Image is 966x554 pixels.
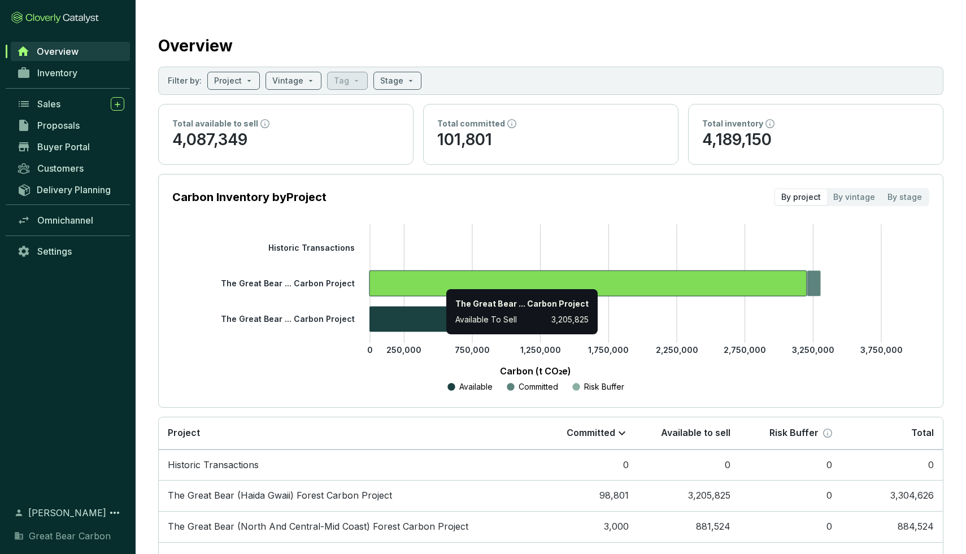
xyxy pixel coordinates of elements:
p: Tag [334,75,349,86]
p: Total available to sell [172,118,258,129]
p: Available [459,381,493,392]
td: 881,524 [638,511,739,542]
td: 884,524 [841,511,943,542]
td: 0 [739,450,841,481]
p: Committed [567,427,615,439]
a: Buyer Portal [11,137,130,156]
tspan: 1,250,000 [520,345,561,355]
tspan: 2,750,000 [724,345,766,355]
tspan: 2,250,000 [656,345,698,355]
a: Inventory [11,63,130,82]
tspan: Historic Transactions [268,242,355,252]
a: Overview [11,42,130,61]
p: Risk Buffer [769,427,819,439]
td: The Great Bear (Haida Gwaii) Forest Carbon Project [159,480,536,511]
p: Total inventory [702,118,763,129]
p: 4,087,349 [172,129,399,151]
td: 0 [739,511,841,542]
h2: Overview [158,34,233,58]
tspan: 3,750,000 [860,345,903,355]
span: Great Bear Carbon [29,529,111,543]
p: Risk Buffer [584,381,624,392]
a: Settings [11,242,130,261]
tspan: 0 [367,345,373,355]
div: segmented control [774,188,929,206]
span: Delivery Planning [37,184,111,195]
td: 3,205,825 [638,480,739,511]
span: Settings [37,246,72,257]
td: 98,801 [536,480,638,511]
th: Project [159,417,536,450]
td: 0 [638,450,739,481]
p: Total committed [437,118,505,129]
td: 3,304,626 [841,480,943,511]
p: Carbon (t CO₂e) [189,364,881,378]
a: Omnichannel [11,211,130,230]
td: 0 [841,450,943,481]
th: Available to sell [638,417,739,450]
p: Filter by: [168,75,202,86]
th: Total [841,417,943,450]
td: 0 [536,450,638,481]
a: Sales [11,94,130,114]
tspan: The Great Bear ... Carbon Project [221,278,355,288]
p: Committed [519,381,558,392]
span: Buyer Portal [37,141,90,152]
a: Proposals [11,116,130,135]
span: Proposals [37,120,80,131]
tspan: The Great Bear ... Carbon Project [221,314,355,324]
tspan: 750,000 [455,345,490,355]
p: Carbon Inventory by Project [172,189,327,205]
div: By vintage [827,189,881,205]
div: By project [775,189,827,205]
span: Overview [37,46,79,57]
td: The Great Bear (North And Central-Mid Coast) Forest Carbon Project [159,511,536,542]
a: Delivery Planning [11,180,130,199]
tspan: 1,750,000 [588,345,629,355]
span: Inventory [37,67,77,78]
a: Customers [11,159,130,178]
tspan: 250,000 [386,345,421,355]
span: Omnichannel [37,215,93,226]
td: Historic Transactions [159,450,536,481]
p: 4,189,150 [702,129,929,151]
span: [PERSON_NAME] [28,506,106,520]
span: Customers [37,163,84,174]
p: 101,801 [437,129,664,151]
td: 0 [739,480,841,511]
div: By stage [881,189,928,205]
tspan: 3,250,000 [792,345,834,355]
span: Sales [37,98,60,110]
td: 3,000 [536,511,638,542]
